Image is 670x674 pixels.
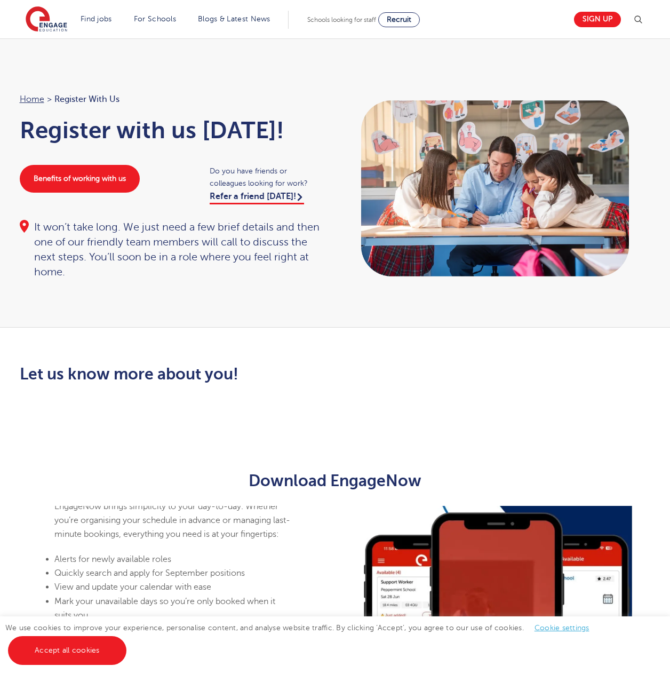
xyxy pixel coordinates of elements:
p: Created specifically for teachers and support staff, EngageNow brings simplicity to your day-to-d... [54,471,292,541]
div: It won’t take long. We just need a few brief details and then one of our friendly team members wi... [20,220,325,280]
img: Engage Education [26,6,67,33]
h2: Download EngageNow [74,472,597,490]
span: Register with us [54,92,119,106]
a: Recruit [378,12,420,27]
nav: breadcrumb [20,92,325,106]
a: Refer a friend [DATE]! [210,192,304,204]
span: Recruit [387,15,411,23]
a: Cookie settings [535,624,589,632]
h2: Let us know more about you! [20,365,435,383]
li: View and update your calendar with ease [54,580,292,594]
span: Do you have friends or colleagues looking for work? [210,165,324,189]
li: Quickly search and apply for September positions [54,566,292,580]
span: Schools looking for staff [307,16,376,23]
span: We use cookies to improve your experience, personalise content, and analyse website traffic. By c... [5,624,600,654]
a: For Schools [134,15,176,23]
a: Blogs & Latest News [198,15,270,23]
a: Benefits of working with us [20,165,140,193]
a: Accept all cookies [8,636,126,665]
h1: Register with us [DATE]! [20,117,325,144]
a: Home [20,94,44,104]
span: > [47,94,52,104]
a: Find jobs [81,15,112,23]
a: Sign up [574,12,621,27]
li: Alerts for newly available roles [54,552,292,566]
li: Mark your unavailable days so you’re only booked when it suits you [54,594,292,622]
